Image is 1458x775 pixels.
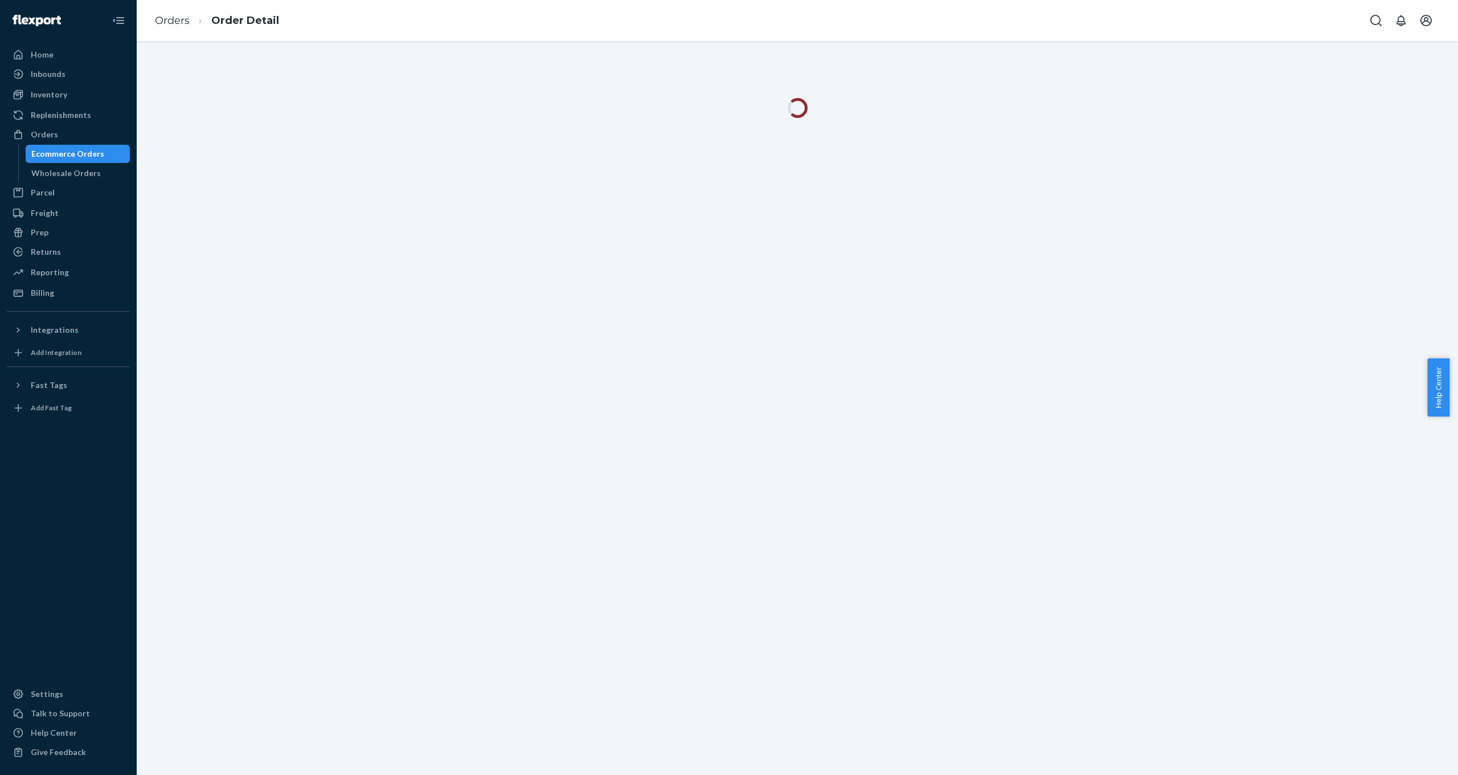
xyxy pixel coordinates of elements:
a: Home [7,46,130,64]
div: Parcel [31,187,55,198]
a: Returns [7,243,130,261]
button: Open notifications [1390,9,1412,32]
div: Add Integration [31,348,81,357]
img: Flexport logo [13,15,61,26]
div: Freight [31,207,59,219]
div: Home [31,49,54,60]
a: Orders [155,14,190,27]
div: Reporting [31,267,69,278]
div: Replenishments [31,109,91,121]
div: Billing [31,287,54,299]
a: Reporting [7,263,130,282]
div: Help Center [31,727,77,739]
button: Open account menu [1415,9,1437,32]
button: Close Navigation [107,9,130,32]
a: Wholesale Orders [26,164,130,182]
button: Help Center [1427,358,1449,417]
a: Add Fast Tag [7,399,130,417]
div: Fast Tags [31,380,67,391]
a: Inbounds [7,65,130,83]
div: Wholesale Orders [31,168,101,179]
div: Orders [31,129,58,140]
div: Add Fast Tag [31,403,72,413]
a: Orders [7,125,130,144]
div: Inbounds [31,68,65,80]
a: Parcel [7,183,130,202]
a: Freight [7,204,130,222]
div: Ecommerce Orders [31,148,104,160]
a: Prep [7,223,130,242]
div: Settings [31,688,63,700]
div: Prep [31,227,48,238]
a: Settings [7,685,130,703]
a: Billing [7,284,130,302]
a: Help Center [7,724,130,742]
a: Talk to Support [7,704,130,723]
div: Give Feedback [31,747,86,758]
button: Fast Tags [7,376,130,394]
div: Inventory [31,89,67,100]
button: Open Search Box [1365,9,1387,32]
a: Ecommerce Orders [26,145,130,163]
a: Order Detail [211,14,279,27]
a: Inventory [7,85,130,104]
button: Integrations [7,321,130,339]
button: Give Feedback [7,743,130,761]
div: Talk to Support [31,708,90,719]
ol: breadcrumbs [146,4,288,38]
a: Replenishments [7,106,130,124]
div: Returns [31,246,61,258]
a: Add Integration [7,344,130,362]
div: Integrations [31,324,79,336]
